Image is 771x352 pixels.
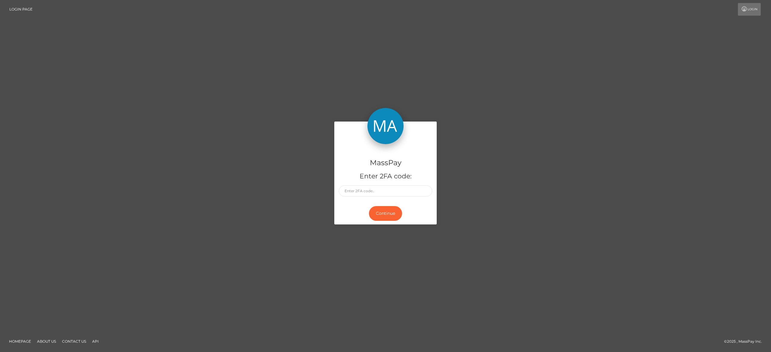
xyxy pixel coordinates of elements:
a: Contact Us [60,337,89,346]
h5: Enter 2FA code: [339,172,432,181]
a: About Us [35,337,58,346]
a: Login [738,3,761,16]
div: © 2025 , MassPay Inc. [724,338,766,345]
a: Login Page [9,3,33,16]
a: API [90,337,101,346]
img: MassPay [367,108,404,144]
a: Homepage [7,337,33,346]
h4: MassPay [339,158,432,168]
input: Enter 2FA code.. [339,185,432,196]
button: Continue [369,206,402,221]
